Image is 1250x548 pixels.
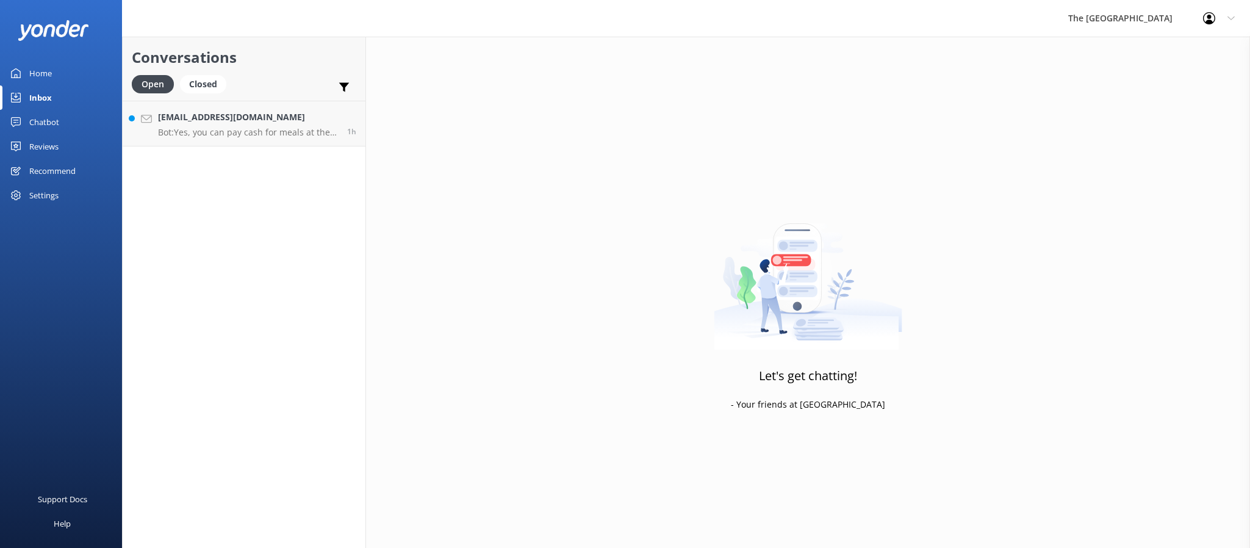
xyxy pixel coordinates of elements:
div: Settings [29,183,59,207]
div: Recommend [29,159,76,183]
h2: Conversations [132,46,356,69]
span: 01:59pm 15-Aug-2025 (UTC -10:00) Pacific/Honolulu [347,126,356,137]
div: Inbox [29,85,52,110]
a: Open [132,77,180,90]
div: Support Docs [38,487,87,511]
a: Closed [180,77,232,90]
div: Help [54,511,71,536]
h3: Let's get chatting! [759,366,857,386]
div: Reviews [29,134,59,159]
h4: [EMAIL_ADDRESS][DOMAIN_NAME] [158,110,338,124]
a: [EMAIL_ADDRESS][DOMAIN_NAME]Bot:Yes, you can pay cash for meals at the restaurant.1h [123,101,365,146]
div: Open [132,75,174,93]
div: Home [29,61,52,85]
p: - Your friends at [GEOGRAPHIC_DATA] [731,398,885,411]
div: Closed [180,75,226,93]
p: Bot: Yes, you can pay cash for meals at the restaurant. [158,127,338,138]
img: yonder-white-logo.png [18,20,88,40]
img: artwork of a man stealing a conversation from at giant smartphone [714,198,902,350]
div: Chatbot [29,110,59,134]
